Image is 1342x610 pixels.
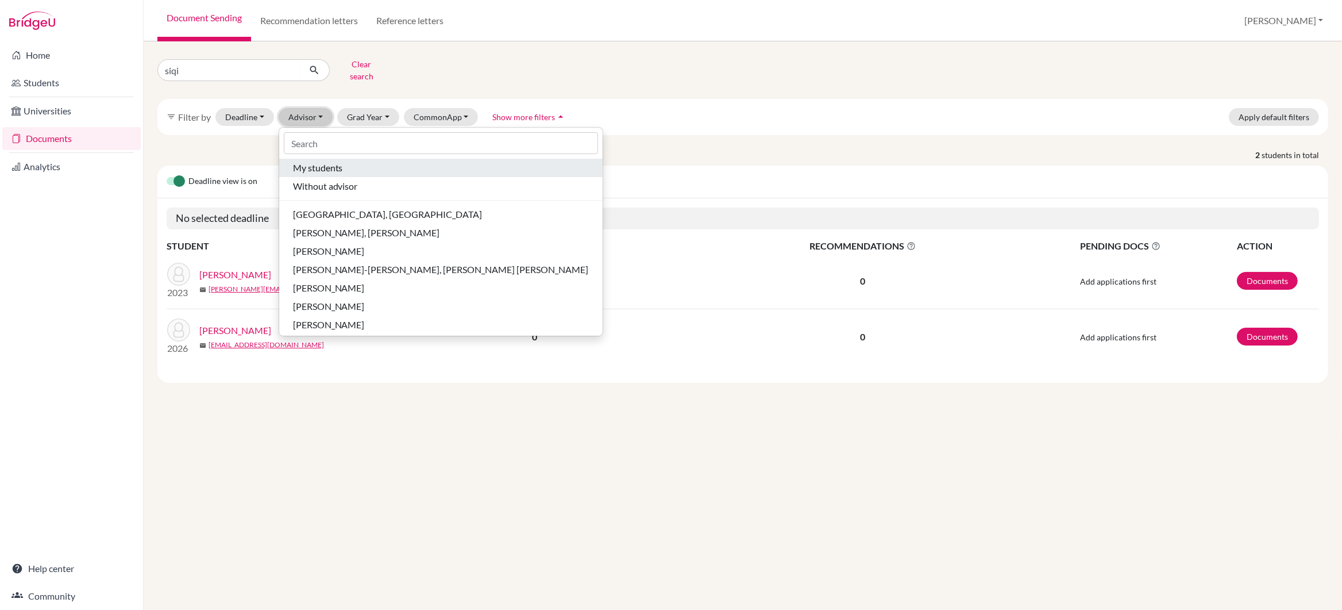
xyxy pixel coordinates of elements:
[167,112,176,121] i: filter_list
[1229,108,1319,126] button: Apply default filters
[532,331,537,342] b: 0
[673,239,1052,253] span: RECOMMENDATIONS
[178,112,211,122] span: Filter by
[293,281,365,295] span: [PERSON_NAME]
[199,342,206,349] span: mail
[209,340,324,350] a: [EMAIL_ADDRESS][DOMAIN_NAME]
[293,208,483,221] span: [GEOGRAPHIC_DATA], [GEOGRAPHIC_DATA]
[492,112,555,122] span: Show more filters
[279,260,603,279] button: [PERSON_NAME]-[PERSON_NAME], [PERSON_NAME] [PERSON_NAME]
[404,108,479,126] button: CommonApp
[279,159,603,177] button: My students
[167,319,190,342] img: WU, Siqi
[215,108,274,126] button: Deadline
[330,55,394,85] button: Clear search
[188,175,257,189] span: Deadline view is on
[293,244,365,258] span: [PERSON_NAME]
[279,224,603,242] button: [PERSON_NAME], [PERSON_NAME]
[1080,277,1156,286] span: Add applications first
[167,239,396,254] th: STUDENT
[279,108,333,126] button: Advisor
[167,208,1319,229] h5: No selected deadline
[337,108,399,126] button: Grad Year
[157,59,300,81] input: Find student by name...
[279,316,603,334] button: [PERSON_NAME]
[1262,149,1328,161] span: students in total
[1080,239,1236,253] span: PENDING DOCS
[167,286,190,300] p: 2023
[167,263,190,286] img: HUANG, Siqi
[1236,239,1319,254] th: ACTION
[199,324,271,337] a: [PERSON_NAME]
[293,318,365,332] span: [PERSON_NAME]
[199,286,206,293] span: mail
[293,179,358,193] span: Without advisor
[1255,149,1262,161] strong: 2
[279,127,603,336] div: Advisor
[293,226,440,240] span: [PERSON_NAME], [PERSON_NAME]
[279,242,603,260] button: [PERSON_NAME]
[555,111,566,122] i: arrow_drop_up
[2,585,141,608] a: Community
[209,284,379,294] a: [PERSON_NAME][EMAIL_ADDRESS][DOMAIN_NAME]
[1239,10,1328,32] button: [PERSON_NAME]
[293,263,589,277] span: [PERSON_NAME]-[PERSON_NAME], [PERSON_NAME] [PERSON_NAME]
[279,279,603,297] button: [PERSON_NAME]
[1237,272,1298,290] a: Documents
[2,127,141,150] a: Documents
[279,205,603,224] button: [GEOGRAPHIC_DATA], [GEOGRAPHIC_DATA]
[2,155,141,178] a: Analytics
[199,268,271,282] a: [PERSON_NAME]
[279,177,603,195] button: Without advisor
[673,274,1052,288] p: 0
[279,297,603,316] button: [PERSON_NAME]
[483,108,576,126] button: Show more filtersarrow_drop_up
[9,11,55,30] img: Bridge-U
[167,342,190,355] p: 2026
[293,161,343,175] span: My students
[1237,328,1298,346] a: Documents
[2,557,141,580] a: Help center
[2,44,141,67] a: Home
[293,300,365,313] span: [PERSON_NAME]
[284,132,598,154] input: Search
[2,99,141,122] a: Universities
[2,71,141,94] a: Students
[673,330,1052,344] p: 0
[1080,332,1156,342] span: Add applications first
